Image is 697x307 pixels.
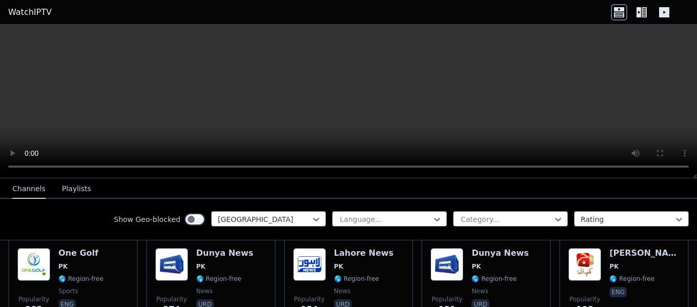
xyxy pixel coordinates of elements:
[432,295,462,303] span: Popularity
[196,262,206,271] span: PK
[471,275,517,283] span: 🌎 Region-free
[8,6,52,18] a: WatchIPTV
[155,248,188,281] img: Dunya News
[609,248,680,258] h6: [PERSON_NAME]
[471,287,488,295] span: news
[18,295,49,303] span: Popularity
[609,262,619,271] span: PK
[609,275,654,283] span: 🌎 Region-free
[569,295,600,303] span: Popularity
[334,275,379,283] span: 🌎 Region-free
[58,248,104,258] h6: One Golf
[294,295,325,303] span: Popularity
[62,179,91,199] button: Playlists
[196,287,213,295] span: news
[156,295,187,303] span: Popularity
[12,179,46,199] button: Channels
[471,248,528,258] h6: Dunya News
[196,248,253,258] h6: Dunya News
[568,248,601,281] img: Geo Kahani
[58,275,104,283] span: 🌎 Region-free
[430,248,463,281] img: Dunya News
[114,214,180,224] label: Show Geo-blocked
[334,287,351,295] span: news
[334,248,394,258] h6: Lahore News
[196,275,241,283] span: 🌎 Region-free
[58,287,78,295] span: sports
[609,287,627,297] p: eng
[334,262,343,271] span: PK
[58,262,68,271] span: PK
[17,248,50,281] img: One Golf
[471,262,481,271] span: PK
[293,248,326,281] img: Lahore News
